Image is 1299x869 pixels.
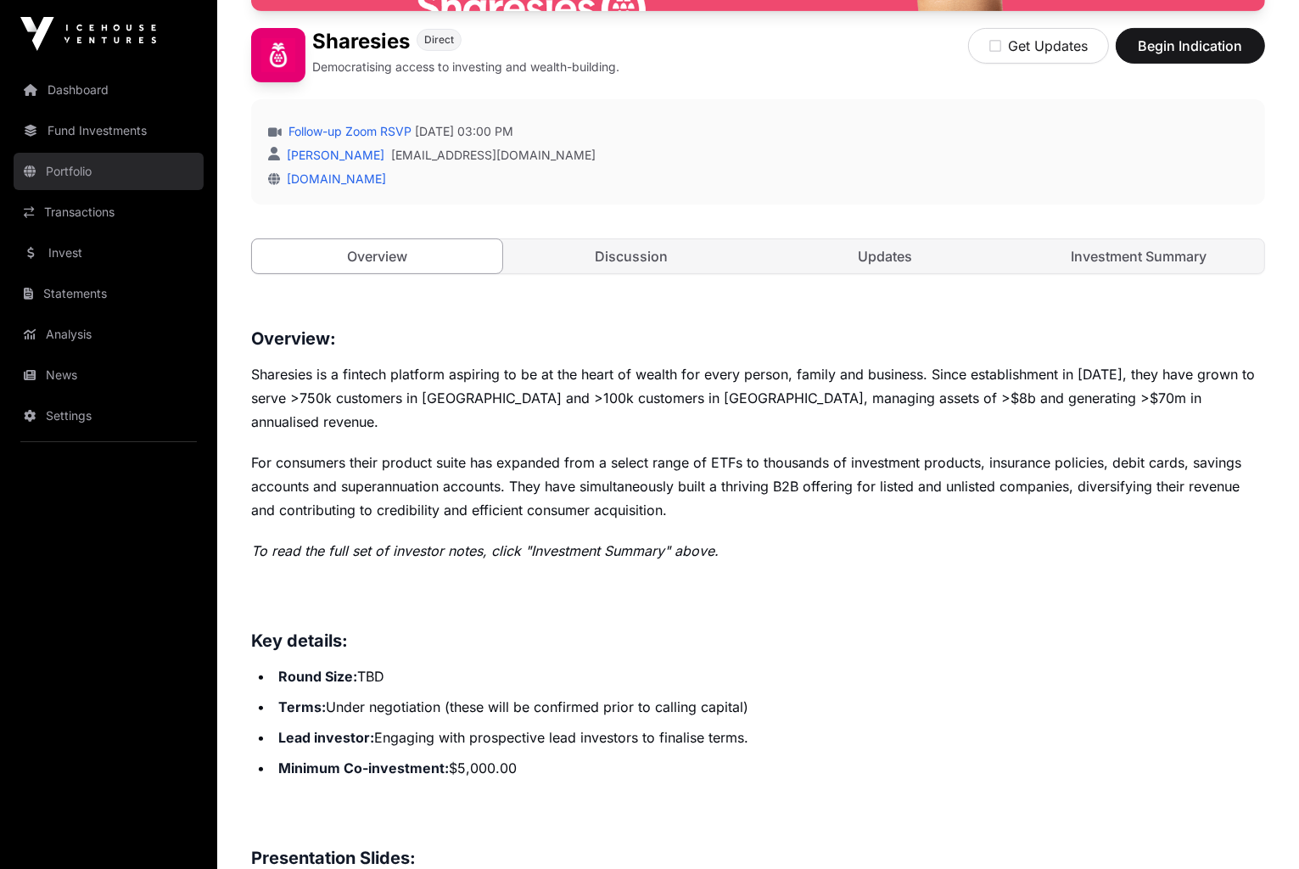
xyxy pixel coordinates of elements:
a: Dashboard [14,71,204,109]
strong: Round Size: [278,668,357,685]
strong: : [370,729,374,746]
p: For consumers their product suite has expanded from a select range of ETFs to thousands of invest... [251,451,1265,522]
a: [DOMAIN_NAME] [280,171,386,186]
a: [EMAIL_ADDRESS][DOMAIN_NAME] [391,147,596,164]
li: TBD [273,664,1265,688]
a: Portfolio [14,153,204,190]
a: [PERSON_NAME] [283,148,384,162]
a: Statements [14,275,204,312]
span: [DATE] 03:00 PM [415,123,513,140]
img: Sharesies [251,28,305,82]
a: Overview [251,238,503,274]
span: Begin Indication [1137,36,1244,56]
a: Updates [760,239,1011,273]
a: Settings [14,397,204,434]
strong: Terms: [278,698,326,715]
a: Discussion [506,239,756,273]
a: Invest [14,234,204,272]
p: Sharesies is a fintech platform aspiring to be at the heart of wealth for every person, family an... [251,362,1265,434]
a: Fund Investments [14,112,204,149]
li: Under negotiation (these will be confirmed prior to calling capital) [273,695,1265,719]
h3: Key details: [251,627,1265,654]
a: News [14,356,204,394]
li: $5,000.00 [273,756,1265,780]
button: Get Updates [968,28,1109,64]
nav: Tabs [252,239,1264,273]
h3: Overview: [251,325,1265,352]
h1: Sharesies [312,28,410,55]
a: Investment Summary [1014,239,1264,273]
a: Follow-up Zoom RSVP [285,123,412,140]
a: Analysis [14,316,204,353]
em: To read the full set of investor notes, click "Investment Summary" above. [251,542,719,559]
strong: Lead investor [278,729,370,746]
a: Transactions [14,193,204,231]
iframe: Chat Widget [1214,788,1299,869]
span: Direct [424,33,454,47]
img: Icehouse Ventures Logo [20,17,156,51]
a: Begin Indication [1116,45,1265,62]
strong: Minimum Co-investment: [278,760,449,776]
button: Begin Indication [1116,28,1265,64]
p: Democratising access to investing and wealth-building. [312,59,619,76]
li: Engaging with prospective lead investors to finalise terms. [273,726,1265,749]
